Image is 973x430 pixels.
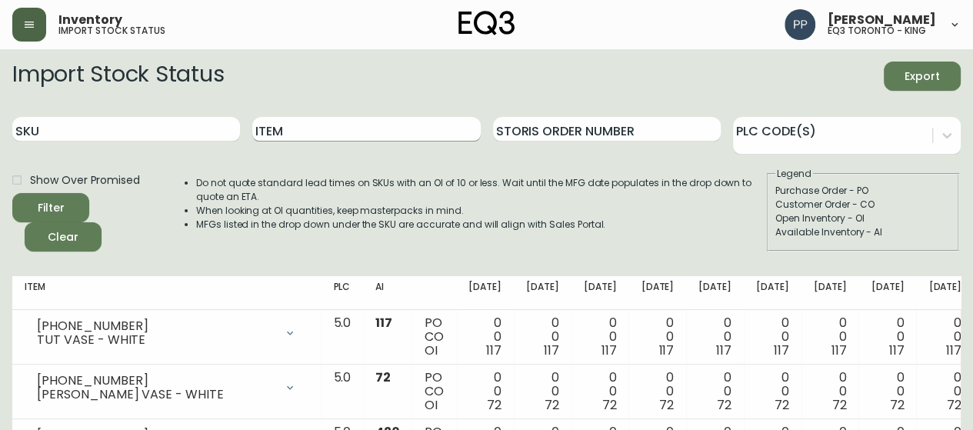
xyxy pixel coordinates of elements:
[641,316,674,358] div: 0 0
[458,11,515,35] img: logo
[888,342,904,359] span: 117
[756,371,789,412] div: 0 0
[756,316,789,358] div: 0 0
[468,316,501,358] div: 0 0
[425,342,438,359] span: OI
[785,9,815,40] img: 93ed64739deb6bac3372f15ae91c6632
[37,333,275,347] div: TUT VASE - WHITE
[698,316,731,358] div: 0 0
[32,37,254,46] div: 34.5w × 19d × 48h
[12,62,224,91] h2: Import Stock Status
[486,342,501,359] span: 117
[775,212,951,225] div: Open Inventory - OI
[601,342,617,359] span: 117
[946,342,961,359] span: 117
[30,172,140,188] span: Show Over Promised
[717,396,731,414] span: 72
[321,365,363,419] td: 5.0
[375,314,392,332] span: 117
[928,371,961,412] div: 0 0
[831,342,847,359] span: 117
[321,276,363,310] th: PLC
[98,105,140,118] div: $1,999
[889,396,904,414] span: 72
[37,319,275,333] div: [PHONE_NUMBER]
[814,316,847,358] div: 0 0
[628,276,686,310] th: [DATE]
[71,105,90,118] div: From
[425,316,444,358] div: PO CO
[37,228,89,247] span: Clear
[775,198,951,212] div: Customer Order - CO
[12,276,321,310] th: Item
[196,218,765,232] li: MFGs listed in the drop down under the SKU are accurate and will align with Sales Portal.
[814,371,847,412] div: 0 0
[775,184,951,198] div: Purchase Order - PO
[375,368,391,386] span: 72
[25,316,308,350] div: [PHONE_NUMBER]TUT VASE - WHITE
[659,396,674,414] span: 72
[425,396,438,414] span: OI
[514,276,571,310] th: [DATE]
[658,342,674,359] span: 117
[871,371,904,412] div: 0 0
[544,342,559,359] span: 117
[832,396,847,414] span: 72
[584,371,617,412] div: 0 0
[198,100,254,118] input: price excluding $
[196,204,765,218] li: When looking at OI quantities, keep masterpacks in mind.
[196,176,765,204] li: Do not quote standard lead times on SKUs with an OI of 10 or less. Wait until the MFG date popula...
[25,222,102,252] button: Clear
[571,276,629,310] th: [DATE]
[775,396,789,414] span: 72
[526,371,559,412] div: 0 0
[858,276,916,310] th: [DATE]
[37,374,275,388] div: [PHONE_NUMBER]
[698,371,731,412] div: 0 0
[58,14,122,26] span: Inventory
[602,396,617,414] span: 72
[32,23,254,37] div: [PERSON_NAME]
[744,276,801,310] th: [DATE]
[37,388,275,402] div: [PERSON_NAME] VASE - WHITE
[321,310,363,365] td: 5.0
[641,371,674,412] div: 0 0
[686,276,744,310] th: [DATE]
[545,396,559,414] span: 72
[363,276,412,310] th: AI
[526,316,559,358] div: 0 0
[947,396,961,414] span: 72
[425,371,444,412] div: PO CO
[584,316,617,358] div: 0 0
[775,167,813,181] legend: Legend
[928,316,961,358] div: 0 0
[775,225,951,239] div: Available Inventory - AI
[58,26,165,35] h5: import stock status
[155,105,191,118] div: As shown
[828,26,926,35] h5: eq3 toronto - king
[487,396,501,414] span: 72
[871,316,904,358] div: 0 0
[716,342,731,359] span: 117
[828,14,936,26] span: [PERSON_NAME]
[801,276,859,310] th: [DATE]
[456,276,514,310] th: [DATE]
[774,342,789,359] span: 117
[468,371,501,412] div: 0 0
[884,62,961,91] button: Export
[896,67,948,86] span: Export
[32,46,254,76] div: The [PERSON_NAME] is available in black oak, oak or walnut(+). Under mounted, soft close, ¾ singl...
[12,193,89,222] button: Filter
[25,371,308,405] div: [PHONE_NUMBER][PERSON_NAME] VASE - WHITE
